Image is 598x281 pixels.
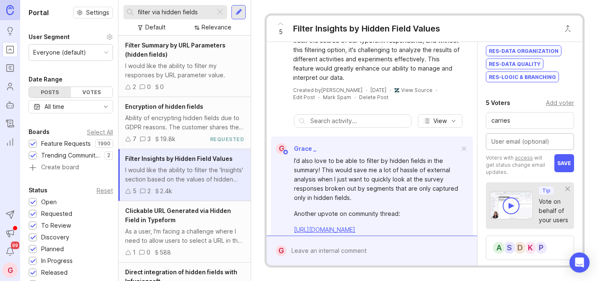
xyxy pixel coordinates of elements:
[486,72,559,82] div: RES-Logic & Branching
[279,27,283,37] span: 5
[294,145,316,152] span: Grace _
[29,32,70,42] div: User Segment
[118,36,251,97] a: Filter Summary by URL Parameters (hidden fields)I would like the ability to filter my responses b...
[486,46,561,56] div: RES-Data Organization
[318,94,320,101] div: ·
[294,226,355,233] a: [URL][DOMAIN_NAME]
[210,136,244,143] div: requested
[41,139,91,148] div: Feature Requests
[87,130,113,134] div: Select All
[133,134,136,144] div: 7
[33,48,86,57] div: Everyone (default)
[569,252,590,273] div: Open Intercom Messenger
[125,61,244,80] div: I would like the ability to filter my responses by URL parameter value.
[359,94,388,101] div: Delete Post
[145,23,165,32] div: Default
[125,113,244,132] div: Ability of encrypting hidden fields due to GDPR reasons. The customer shares the full name of the...
[41,244,64,254] div: Planned
[3,97,18,113] a: Autopilot
[125,227,244,245] div: As a user, I'm facing a challenge where I need to allow users to select a URL in the typeform, wh...
[515,155,533,161] a: access
[86,8,109,17] span: Settings
[118,201,251,263] a: Clickable URL Generated via Hidden Field in TypeformAs a user, I'm facing a challenge where I nee...
[45,102,64,111] div: All time
[486,59,543,69] div: RES-Data Quality
[107,152,110,159] p: 2
[118,97,251,149] a: Encryption of hidden fieldsAbility of encrypting hidden fields due to GDPR reasons. The customer ...
[294,209,459,218] div: Another upvote on community thread:
[125,103,203,110] span: Encryption of hidden fields
[160,248,171,257] div: 588
[370,87,386,93] time: [DATE]
[138,8,212,17] input: Search...
[133,82,136,92] div: 2
[271,143,316,154] a: GGrace _
[354,94,356,101] div: ·
[147,248,150,257] div: 0
[3,116,18,131] a: Changelog
[41,197,57,207] div: Open
[98,140,110,147] p: 1990
[133,248,136,257] div: 1
[491,116,569,125] input: Search for a user...
[29,164,113,172] a: Create board
[41,221,71,230] div: To Review
[418,114,462,128] button: View
[125,207,231,223] span: Clickable URL Generated via Hidden Field in Typeform
[490,191,533,219] img: video-thumbnail-vote-d41b83416815613422e2ca741bf692cc.jpg
[99,103,113,110] svg: toggle icon
[546,98,574,108] div: Add voter
[160,134,176,144] div: 19.8k
[41,209,72,218] div: Requested
[73,7,113,18] button: Settings
[539,197,568,225] div: Vote on behalf of your users
[160,186,172,196] div: 2.4k
[41,151,100,160] div: Trending Community Topics
[283,149,289,155] img: member badge
[3,263,18,278] button: G
[29,8,49,18] h1: Portal
[293,94,315,101] div: Edit Post
[160,82,164,92] div: 0
[41,268,68,277] div: Released
[6,5,14,15] img: Canny Home
[293,87,362,94] div: Created by [PERSON_NAME]
[3,244,18,259] button: Notifications
[323,94,351,101] button: Mark Spam
[125,42,226,58] span: Filter Summary by URL Parameters (hidden fields)
[147,134,151,144] div: 3
[503,241,516,255] div: S
[41,256,73,265] div: In Progress
[29,87,71,97] div: Posts
[436,87,437,94] div: ·
[3,79,18,94] a: Users
[524,241,537,255] div: K
[394,88,399,93] img: zendesk
[554,154,574,172] button: save
[97,188,113,193] div: Reset
[486,98,510,108] div: 5 Voters
[3,60,18,76] a: Roadmaps
[557,160,571,166] span: save
[3,226,18,241] button: Announcements
[71,87,113,97] div: Votes
[390,87,391,94] div: ·
[3,134,18,150] a: Reporting
[491,137,569,146] input: User email (optional)
[147,82,151,92] div: 0
[542,187,551,194] p: Tip
[276,245,286,256] div: G
[3,207,18,222] button: Send to Autopilot
[433,117,447,125] span: View
[125,155,233,162] span: Filter Insights by Hidden Field Values
[559,20,576,37] button: Close button
[401,87,433,93] a: View Source
[276,143,287,154] div: G
[293,23,440,34] div: Filter Insights by Hidden Field Values
[310,116,407,126] input: Search activity...
[147,186,151,196] div: 2
[29,74,63,84] div: Date Range
[11,242,19,249] span: 99
[366,87,367,94] div: ·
